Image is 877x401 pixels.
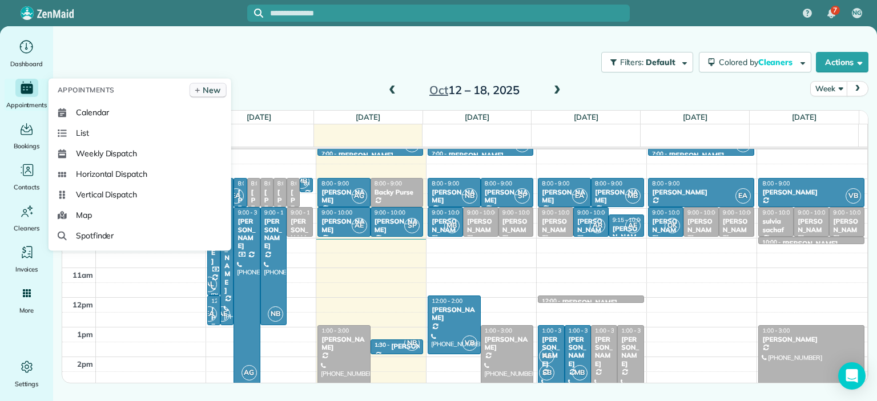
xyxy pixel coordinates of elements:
[290,217,309,250] div: [PERSON_NAME]
[577,209,608,216] span: 9:00 - 10:00
[797,217,826,242] div: [PERSON_NAME]
[352,188,367,204] span: AG
[76,189,137,200] span: Vertical Dispatch
[228,188,244,204] span: EA
[574,112,598,121] a: [DATE]
[15,378,39,390] span: Settings
[485,180,512,187] span: 8:00 - 9:00
[833,209,864,216] span: 9:00 - 10:00
[77,330,93,339] span: 1pm
[652,209,683,216] span: 9:00 - 10:00
[321,188,367,205] div: [PERSON_NAME]
[53,225,227,246] a: Spotfinder
[321,180,349,187] span: 8:00 - 9:00
[539,349,554,364] span: AE
[542,180,569,187] span: 8:00 - 9:00
[53,164,227,184] a: Horizontal Dispatch
[595,327,622,334] span: 1:00 - 3:00
[76,168,147,180] span: Horizontal Dispatch
[620,57,644,67] span: Filters:
[403,84,546,96] h2: 12 – 18, 2025
[58,84,115,96] span: Appointments
[568,335,588,368] div: [PERSON_NAME]
[594,188,641,205] div: [PERSON_NAME]
[264,188,270,295] div: [PERSON_NAME]
[73,300,93,309] span: 12pm
[429,83,448,97] span: Oct
[374,188,420,196] div: Backy Purse
[612,225,641,249] div: [PERSON_NAME]
[432,297,462,305] span: 12:00 - 2:00
[247,9,263,18] button: Focus search
[76,127,89,139] span: List
[211,297,242,305] span: 12:00 - 1:00
[76,209,92,221] span: Map
[404,335,420,351] span: NB
[762,327,790,334] span: 1:00 - 3:00
[462,188,477,204] span: NB
[448,151,504,159] div: [PERSON_NAME]
[431,217,460,242] div: [PERSON_NAME]
[569,327,596,334] span: 1:00 - 3:00
[819,1,843,26] div: 7 unread notifications
[595,180,622,187] span: 8:00 - 9:00
[190,83,227,98] a: New
[6,99,47,111] span: Appointments
[5,243,49,275] a: Invoices
[375,209,405,216] span: 9:00 - 10:00
[651,217,680,266] div: [PERSON_NAME] [PERSON_NAME]
[356,112,380,121] a: [DATE]
[467,209,498,216] span: 9:00 - 10:00
[722,217,751,250] div: [PERSON_NAME] Gubtna
[465,112,489,121] a: [DATE]
[601,52,693,72] button: Filters: Default
[237,217,256,250] div: [PERSON_NAME]
[290,188,296,295] div: [PERSON_NAME]
[374,217,420,234] div: [PERSON_NAME]
[5,79,49,111] a: Appointments
[19,305,34,316] span: More
[683,112,707,121] a: [DATE]
[833,6,837,15] span: 7
[485,327,512,334] span: 1:00 - 3:00
[562,298,617,306] div: [PERSON_NAME]
[832,217,861,258] div: [PERSON_NAME] D’Inverno
[652,180,679,187] span: 8:00 - 9:00
[444,218,460,233] span: MB
[539,365,554,380] span: SB
[5,202,49,234] a: Cleaners
[651,188,750,196] div: [PERSON_NAME]
[238,209,265,216] span: 9:00 - 3:00
[294,173,309,189] span: MB
[484,188,530,205] div: [PERSON_NAME]
[699,52,811,72] button: Colored byCleaners
[798,209,828,216] span: 9:00 - 10:00
[542,327,569,334] span: 1:00 - 3:00
[375,180,402,187] span: 8:00 - 9:00
[723,209,754,216] span: 9:00 - 10:00
[646,57,676,67] span: Default
[264,209,292,216] span: 9:00 - 1:00
[838,362,866,390] div: Open Intercom Messenger
[291,209,321,216] span: 9:00 - 10:00
[202,277,217,292] span: AL
[53,184,227,205] a: Vertical Dispatch
[665,218,680,233] span: OK
[391,342,446,350] div: [PERSON_NAME]
[502,209,533,216] span: 9:00 - 10:00
[404,218,420,233] span: SP
[466,217,495,242] div: [PERSON_NAME]
[590,218,605,233] span: AR
[625,188,641,204] span: MB
[762,217,790,234] div: sulvia sachaf
[687,217,715,242] div: [PERSON_NAME]
[15,264,38,275] span: Invoices
[762,209,793,216] span: 9:00 - 10:00
[762,335,861,343] div: [PERSON_NAME]
[321,335,367,352] div: [PERSON_NAME]
[462,335,477,351] span: VB
[613,216,643,224] span: 9:15 - 10:00
[687,209,718,216] span: 9:00 - 10:00
[264,180,292,187] span: 8:00 - 9:00
[291,180,318,187] span: 8:00 - 9:00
